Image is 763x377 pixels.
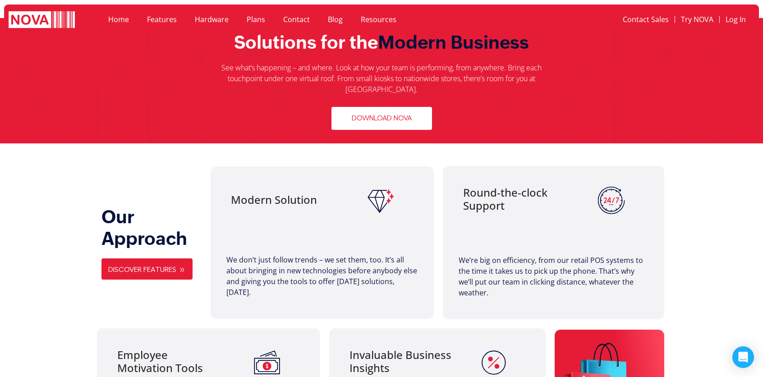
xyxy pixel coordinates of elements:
[352,9,405,30] a: Resources
[378,32,529,53] span: Modern Business
[720,9,752,30] a: Log In
[617,9,675,30] a: Contact Sales
[101,206,206,249] h2: Our Approach
[732,346,754,368] div: Open Intercom Messenger
[675,9,719,30] a: Try NOVA
[319,9,352,30] a: Blog
[138,9,186,30] a: Features
[349,349,454,375] p: Invaluable Business Insights
[534,9,752,30] nav: Menu
[9,11,75,30] img: logo white
[226,254,418,298] p: We don’t just follow trends – we set them, too. It’s all about bringing in new technologies befor...
[213,62,551,95] p: See what’s happening – and where. Look at how your team is performing, from anywhere. Bring each ...
[186,9,238,30] a: Hardware
[101,258,193,280] a: Discover Features
[352,114,412,123] span: Download Nova
[108,266,176,274] span: Discover Features
[238,9,274,30] a: Plans
[463,186,570,212] p: Round-the-clock Support
[231,195,340,204] p: Modern Solution
[99,9,138,30] a: Home
[459,255,648,298] p: We’re big on efficiency, from our retail POS systems to the time it takes us to pick up the phone...
[99,9,525,30] nav: Menu
[101,32,662,53] h2: Solutions for the
[331,107,432,130] a: Download Nova
[274,9,319,30] a: Contact
[117,349,226,375] p: Employee Motivation Tools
